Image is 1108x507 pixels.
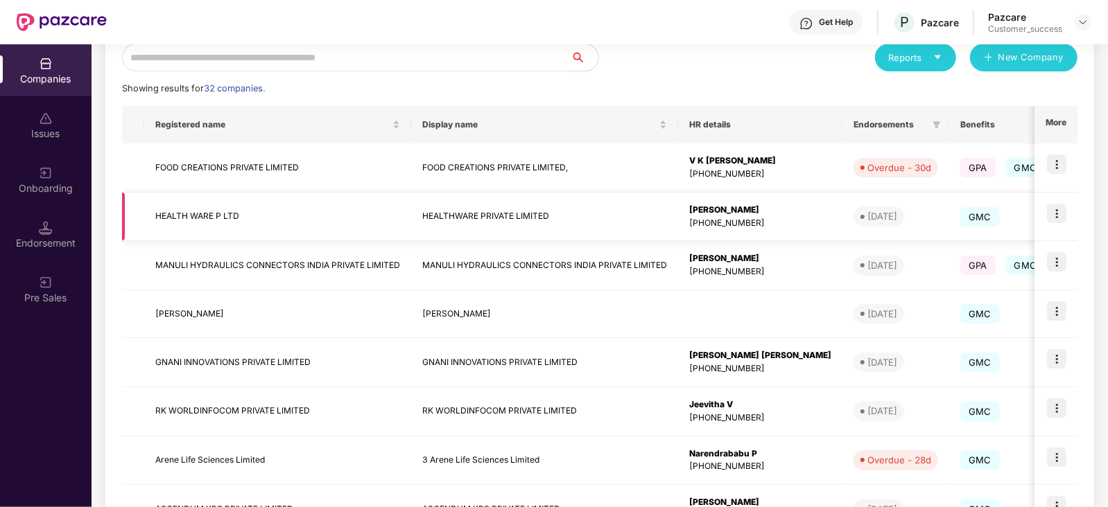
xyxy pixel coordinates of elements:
td: MANULI HYDRAULICS CONNECTORS INDIA PRIVATE LIMITED [411,241,678,290]
span: GPA [960,256,996,275]
img: icon [1047,447,1066,467]
div: [PERSON_NAME] [689,204,831,217]
div: [DATE] [867,258,897,272]
div: Jeevitha V [689,398,831,411]
img: icon [1047,398,1066,418]
img: svg+xml;base64,PHN2ZyBpZD0iSGVscC0zMngzMiIgeG1sbnM9Imh0dHA6Ly93d3cudzMub3JnLzIwMDAvc3ZnIiB3aWR0aD... [799,17,813,30]
img: icon [1047,301,1066,321]
td: FOOD CREATIONS PRIVATE LIMITED [144,143,411,193]
div: [PHONE_NUMBER] [689,411,831,425]
td: [PERSON_NAME] [144,290,411,338]
img: svg+xml;base64,PHN2ZyB3aWR0aD0iMjAiIGhlaWdodD0iMjAiIHZpZXdCb3g9IjAgMCAyMCAyMCIgZmlsbD0ibm9uZSIgeG... [39,166,53,180]
td: FOOD CREATIONS PRIVATE LIMITED, [411,143,678,193]
span: filter [930,116,944,133]
td: MANULI HYDRAULICS CONNECTORS INDIA PRIVATE LIMITED [144,241,411,290]
img: icon [1047,349,1066,368]
td: HEALTH WARE P LTD [144,193,411,242]
img: svg+xml;base64,PHN2ZyB3aWR0aD0iMTQuNSIgaGVpZ2h0PSIxNC41IiB2aWV3Qm94PSIwIDAgMTYgMTYiIGZpbGw9Im5vbm... [39,221,53,235]
td: 3 Arene Life Sciences Limited [411,436,678,486]
span: GMC [960,402,1000,421]
td: GNANI INNOVATIONS PRIVATE LIMITED [411,338,678,387]
div: [DATE] [867,209,897,223]
img: icon [1047,252,1066,272]
div: V K [PERSON_NAME] [689,154,831,168]
img: icon [1047,204,1066,223]
img: svg+xml;base64,PHN2ZyBpZD0iSXNzdWVzX2Rpc2FibGVkIiB4bWxucz0iaHR0cDovL3d3dy53My5vcmcvMjAwMC9zdmciIH... [39,112,53,125]
span: P [900,14,909,30]
span: search [570,52,598,63]
button: plusNew Company [970,44,1077,71]
div: [PHONE_NUMBER] [689,460,831,473]
div: Reports [889,51,942,64]
div: [DATE] [867,307,897,321]
img: New Pazcare Logo [17,13,107,31]
div: [PHONE_NUMBER] [689,168,831,181]
span: caret-down [933,53,942,62]
td: Arene Life Sciences Limited [144,436,411,486]
span: GMC [1006,256,1046,275]
span: filter [933,121,941,129]
span: GMC [960,353,1000,372]
th: More [1035,106,1077,143]
td: [PERSON_NAME] [411,290,678,338]
div: Get Help [819,17,853,28]
div: [PHONE_NUMBER] [689,265,831,278]
span: GPA [960,158,996,177]
div: Pazcare [921,16,959,29]
div: Overdue - 30d [867,161,931,175]
td: GNANI INNOVATIONS PRIVATE LIMITED [144,338,411,387]
span: Display name [422,119,657,130]
span: 32 companies. [204,83,265,94]
div: [DATE] [867,404,897,418]
div: [DATE] [867,355,897,369]
th: HR details [678,106,842,143]
div: Overdue - 28d [867,453,931,467]
th: Registered name [144,106,411,143]
div: Pazcare [988,10,1062,24]
div: [PHONE_NUMBER] [689,362,831,375]
img: icon [1047,154,1066,174]
span: Endorsements [854,119,927,130]
th: Display name [411,106,678,143]
td: HEALTHWARE PRIVATE LIMITED [411,193,678,242]
span: GMC [960,207,1000,226]
span: Registered name [155,119,390,130]
button: search [570,44,599,71]
img: svg+xml;base64,PHN2ZyBpZD0iRHJvcGRvd24tMzJ4MzIiIHhtbG5zPSJodHRwOi8vd3d3LnczLm9yZy8yMDAwL3N2ZyIgd2... [1077,17,1089,28]
span: GMC [1006,158,1046,177]
span: GMC [960,304,1000,323]
img: svg+xml;base64,PHN2ZyB3aWR0aD0iMjAiIGhlaWdodD0iMjAiIHZpZXdCb3g9IjAgMCAyMCAyMCIgZmlsbD0ibm9uZSIgeG... [39,276,53,290]
div: [PHONE_NUMBER] [689,217,831,230]
span: New Company [998,51,1064,64]
span: plus [984,53,993,64]
span: Showing results for [122,83,265,94]
div: Customer_success [988,24,1062,35]
span: GMC [960,450,1000,470]
div: [PERSON_NAME] [689,252,831,265]
div: Narendrababu P [689,447,831,461]
div: [PERSON_NAME] [PERSON_NAME] [689,349,831,362]
td: RK WORLDINFOCOM PRIVATE LIMITED [144,387,411,436]
img: svg+xml;base64,PHN2ZyBpZD0iQ29tcGFuaWVzIiB4bWxucz0iaHR0cDovL3d3dy53My5vcmcvMjAwMC9zdmciIHdpZHRoPS... [39,57,53,71]
td: RK WORLDINFOCOM PRIVATE LIMITED [411,387,678,436]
